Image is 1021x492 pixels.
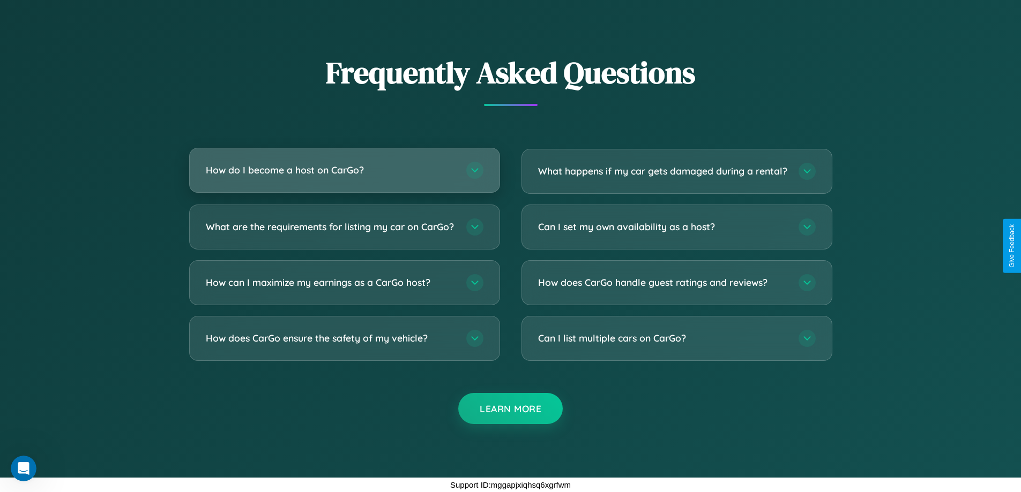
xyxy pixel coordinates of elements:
h3: Can I list multiple cars on CarGo? [538,331,788,345]
h3: What happens if my car gets damaged during a rental? [538,164,788,178]
div: Give Feedback [1008,224,1016,268]
p: Support ID: mggapjxiqhsq6xgrfwm [450,478,571,492]
h3: What are the requirements for listing my car on CarGo? [206,220,456,233]
h3: How does CarGo ensure the safety of my vehicle? [206,331,456,345]
h3: How can I maximize my earnings as a CarGo host? [206,276,456,289]
h3: Can I set my own availability as a host? [538,220,788,233]
button: Learn More [458,393,563,424]
iframe: Intercom live chat [11,456,36,481]
h3: How does CarGo handle guest ratings and reviews? [538,276,788,289]
h3: How do I become a host on CarGo? [206,163,456,177]
h2: Frequently Asked Questions [189,52,832,93]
